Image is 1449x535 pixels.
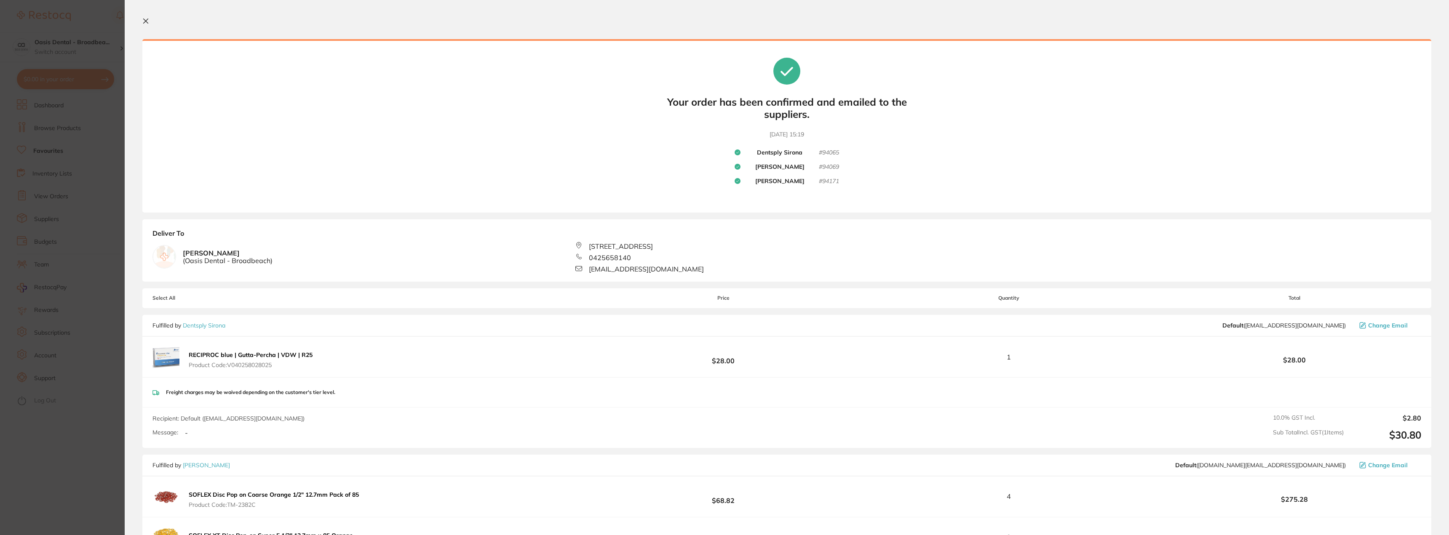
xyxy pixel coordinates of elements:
small: # 94171 [819,178,839,185]
span: [STREET_ADDRESS] [589,242,653,250]
span: 0425658140 [589,254,631,261]
b: $28.00 [596,349,850,365]
a: [PERSON_NAME] [183,461,230,469]
time: [DATE] 15:19 [770,130,804,139]
span: Price [596,295,850,301]
b: SOFLEX Disc Pop on Coarse Orange 1/2" 12.7mm Pack of 85 [189,491,359,498]
b: RECIPROC blue | Gutta-Percha | VDW | R25 [189,351,313,359]
img: aDRpMzAxbg [152,343,179,370]
span: 10.0 % GST Incl. [1273,414,1344,422]
span: Recipient: Default ( [EMAIL_ADDRESS][DOMAIN_NAME] ) [152,415,305,422]
button: SOFLEX Disc Pop on Coarse Orange 1/2" 12.7mm Pack of 85 Product Code:TM-2382C [186,491,361,508]
label: Message: [152,429,178,436]
b: $275.28 [1168,495,1421,503]
span: Change Email [1368,462,1408,468]
small: # 94069 [819,163,839,171]
p: - [185,429,188,437]
output: $30.80 [1350,429,1421,441]
a: Dentsply Sirona [183,322,225,329]
output: $2.80 [1350,414,1421,422]
p: Fulfilled by [152,462,230,468]
b: Default [1222,322,1243,329]
span: ( Oasis Dental - Broadbeach ) [183,257,273,264]
span: Quantity [850,295,1168,301]
img: empty.jpg [153,245,176,268]
span: 1 [1007,353,1011,361]
small: # 94065 [819,149,839,157]
span: [EMAIL_ADDRESS][DOMAIN_NAME] [589,265,704,273]
span: Change Email [1368,322,1408,329]
button: RECIPROC blue | Gutta-Percha | VDW | R25 Product Code:V040258028025 [186,351,315,369]
span: 4 [1007,492,1011,500]
b: Deliver To [152,229,1421,242]
b: Your order has been confirmed and emailed to the suppliers. [660,96,913,120]
span: Total [1168,295,1421,301]
span: Sub Total Incl. GST ( 1 Items) [1273,429,1344,441]
b: [PERSON_NAME] [183,249,273,265]
span: Product Code: TM-2382C [189,501,359,508]
span: customer.care@henryschein.com.au [1175,462,1346,468]
button: Change Email [1357,461,1421,469]
b: $28.00 [1168,356,1421,364]
b: Default [1175,461,1196,469]
span: Select All [152,295,237,301]
button: Change Email [1357,322,1421,329]
b: Dentsply Sirona [757,149,802,157]
p: Freight charges may be waived depending on the customer's tier level. [166,389,335,395]
span: Product Code: V040258028025 [189,362,313,368]
img: ODE5b3dnMQ [152,483,179,510]
p: Fulfilled by [152,322,225,329]
span: clientservices@dentsplysirona.com [1222,322,1346,329]
b: $68.82 [596,489,850,504]
b: [PERSON_NAME] [755,178,805,185]
b: [PERSON_NAME] [755,163,805,171]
